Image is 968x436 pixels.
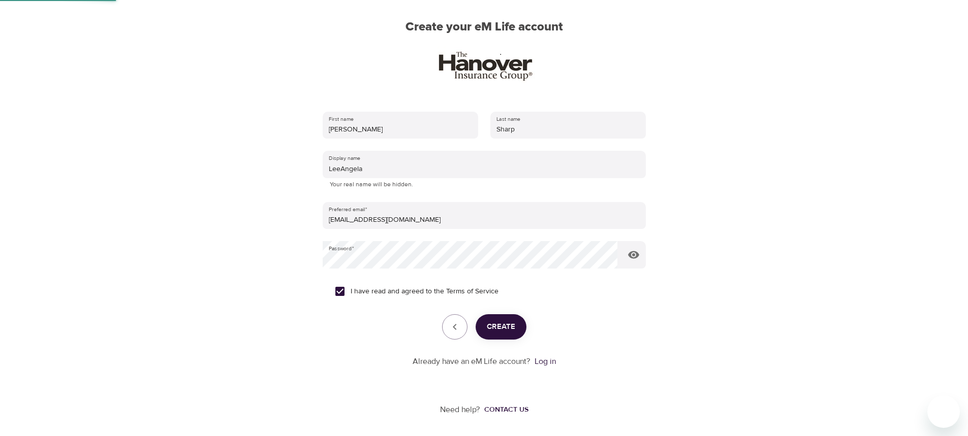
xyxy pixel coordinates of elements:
h2: Create your eM Life account [306,20,662,35]
a: Contact us [480,405,528,415]
img: HIG_wordmrk_k.jpg [429,47,539,83]
span: I have read and agreed to the [351,286,498,297]
p: Need help? [440,404,480,416]
iframe: Button to launch messaging window [927,395,960,428]
p: Already have an eM Life account? [413,356,530,367]
a: Log in [535,356,556,366]
span: Create [487,320,515,333]
button: Create [476,314,526,340]
div: Contact us [484,405,528,415]
a: Terms of Service [446,286,498,297]
p: Your real name will be hidden. [330,180,639,190]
